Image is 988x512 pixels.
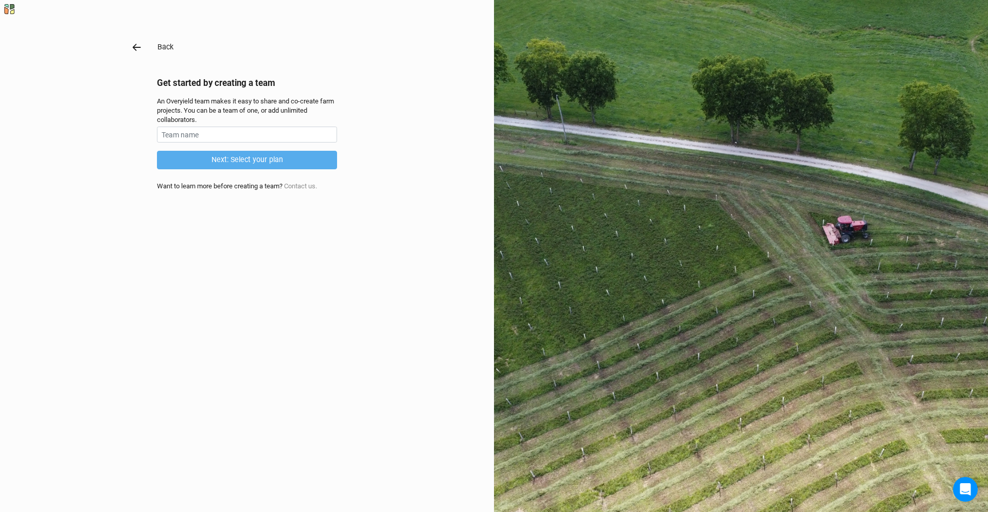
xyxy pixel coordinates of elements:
[157,127,337,143] input: Team name
[157,78,337,88] h2: Get started by creating a team
[953,477,978,502] div: Open Intercom Messenger
[284,182,317,190] a: Contact us.
[157,97,337,125] div: An Overyield team makes it easy to share and co-create farm projects. You can be a team of one, o...
[157,41,174,53] button: Back
[157,182,337,191] div: Want to learn more before creating a team?
[157,151,337,169] button: Next: Select your plan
